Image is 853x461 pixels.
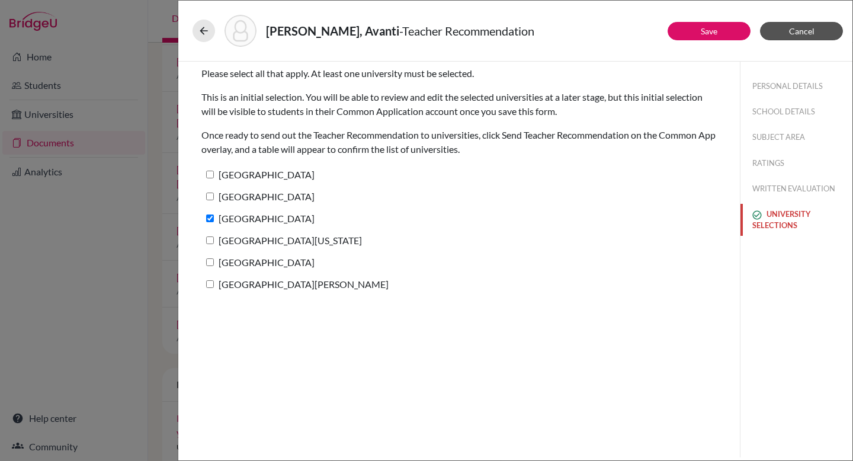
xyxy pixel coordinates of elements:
[201,66,717,81] p: Please select all that apply. At least one university must be selected.
[399,24,534,38] span: - Teacher Recommendation
[206,236,214,244] input: [GEOGRAPHIC_DATA][US_STATE]
[740,127,852,148] button: SUBJECT AREA
[206,258,214,266] input: [GEOGRAPHIC_DATA]
[201,232,362,249] label: [GEOGRAPHIC_DATA][US_STATE]
[740,76,852,97] button: PERSONAL DETAILS
[206,215,214,222] input: [GEOGRAPHIC_DATA]
[206,280,214,288] input: [GEOGRAPHIC_DATA][PERSON_NAME]
[740,178,852,199] button: WRITTEN EVALUATION
[740,153,852,174] button: RATINGS
[752,210,762,220] img: check_circle_outline-e4d4ac0f8e9136db5ab2.svg
[201,210,315,227] label: [GEOGRAPHIC_DATA]
[206,171,214,178] input: [GEOGRAPHIC_DATA]
[740,204,852,236] button: UNIVERSITY SELECTIONS
[201,276,389,293] label: [GEOGRAPHIC_DATA][PERSON_NAME]
[201,166,315,183] label: [GEOGRAPHIC_DATA]
[740,101,852,122] button: SCHOOL DETAILS
[201,128,717,156] p: Once ready to send out the Teacher Recommendation to universities, click Send Teacher Recommendat...
[206,193,214,200] input: [GEOGRAPHIC_DATA]
[201,188,315,205] label: [GEOGRAPHIC_DATA]
[266,24,399,38] strong: [PERSON_NAME], Avanti
[201,90,717,119] p: This is an initial selection. You will be able to review and edit the selected universities at a ...
[201,254,315,271] label: [GEOGRAPHIC_DATA]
